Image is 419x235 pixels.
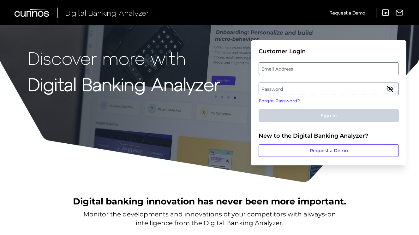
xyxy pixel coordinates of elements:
a: Request a Demo [330,8,365,18]
div: Customer Login [259,48,399,55]
strong: Digital Banking Analyzer [28,73,220,95]
button: Sign In [259,109,399,122]
h2: Digital banking innovation has never been more important. [73,195,346,207]
img: Curinos [15,9,50,17]
a: Request a Demo [259,144,399,157]
p: Discover more with [28,48,220,68]
label: Password [259,83,398,95]
span: Request a Demo [330,10,365,15]
a: Forgot Password? [259,98,399,104]
div: New to the Digital Banking Analyzer? [259,132,399,139]
p: Monitor the developments and innovations of your competitors with always-on intelligence from the... [83,210,336,227]
label: Email Address [259,63,398,74]
span: Digital Banking Analyzer [65,8,149,17]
